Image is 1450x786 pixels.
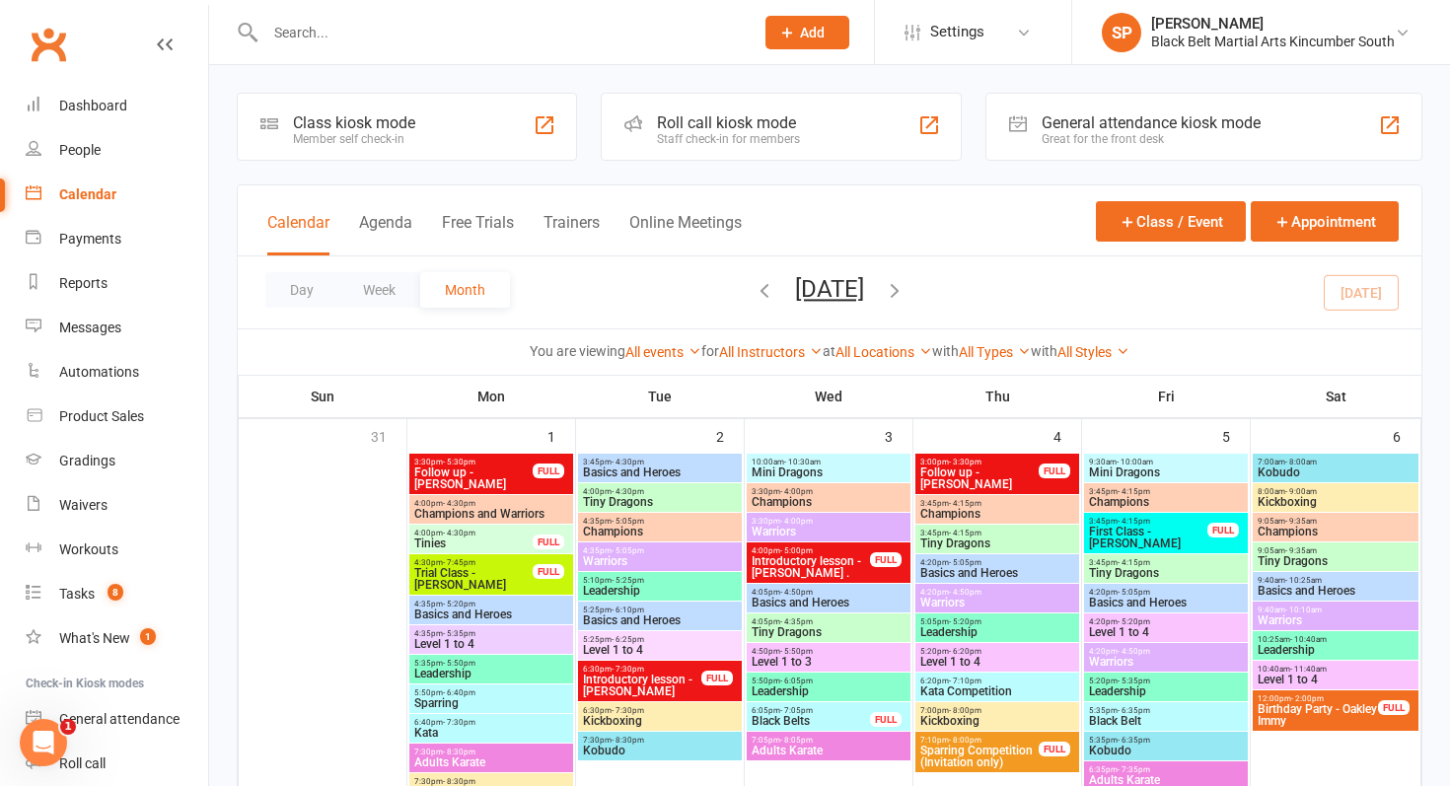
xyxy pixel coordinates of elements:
[582,585,738,597] span: Leadership
[751,588,906,597] span: 4:05pm
[530,343,625,359] strong: You are viewing
[870,552,902,567] div: FULL
[949,588,981,597] span: - 4:50pm
[26,528,208,572] a: Workouts
[140,628,156,645] span: 1
[1290,635,1327,644] span: - 10:40am
[1151,15,1395,33] div: [PERSON_NAME]
[1088,656,1244,668] span: Warriors
[1251,376,1421,417] th: Sat
[870,712,902,727] div: FULL
[1088,677,1244,685] span: 5:20pm
[930,10,984,54] span: Settings
[612,458,644,466] span: - 4:30pm
[26,128,208,173] a: People
[1118,736,1150,745] span: - 6:35pm
[407,376,576,417] th: Mon
[265,272,338,308] button: Day
[59,408,144,424] div: Product Sales
[959,344,1031,360] a: All Types
[259,19,740,46] input: Search...
[582,576,738,585] span: 5:10pm
[751,617,906,626] span: 4:05pm
[1257,546,1414,555] span: 9:05am
[800,25,825,40] span: Add
[751,677,906,685] span: 5:50pm
[60,719,76,735] span: 1
[919,617,1075,626] span: 5:05pm
[612,517,644,526] span: - 5:05pm
[1118,647,1150,656] span: - 4:50pm
[26,350,208,394] a: Automations
[919,626,1075,638] span: Leadership
[1088,774,1244,786] span: Adults Karate
[780,517,813,526] span: - 4:00pm
[59,497,108,513] div: Waivers
[582,644,738,656] span: Level 1 to 4
[949,706,981,715] span: - 8:00pm
[443,659,475,668] span: - 5:50pm
[1257,585,1414,597] span: Basics and Heroes
[59,541,118,557] div: Workouts
[1291,694,1324,703] span: - 2:00pm
[413,659,569,668] span: 5:35pm
[823,343,835,359] strong: at
[949,558,981,567] span: - 5:05pm
[719,344,823,360] a: All Instructors
[59,364,139,380] div: Automations
[1088,567,1244,579] span: Tiny Dragons
[780,487,813,496] span: - 4:00pm
[413,718,569,727] span: 6:40pm
[885,419,912,452] div: 3
[913,376,1082,417] th: Thu
[59,711,180,727] div: General attendance
[1285,606,1322,614] span: - 10:10am
[26,394,208,439] a: Product Sales
[1257,665,1414,674] span: 10:40am
[751,496,906,508] span: Champions
[59,231,121,247] div: Payments
[1285,576,1322,585] span: - 10:25am
[919,736,1040,745] span: 7:10pm
[413,629,569,638] span: 4:35pm
[1088,685,1244,697] span: Leadership
[582,715,738,727] span: Kickboxing
[919,706,1075,715] span: 7:00pm
[443,529,475,537] span: - 4:30pm
[59,586,95,602] div: Tasks
[745,376,913,417] th: Wed
[59,453,115,468] div: Gradings
[1042,132,1261,146] div: Great for the front desk
[1096,201,1246,242] button: Class / Event
[26,306,208,350] a: Messages
[413,508,569,520] span: Champions and Warriors
[26,439,208,483] a: Gradings
[413,756,569,768] span: Adults Karate
[413,688,569,697] span: 5:50pm
[1257,458,1414,466] span: 7:00am
[1257,466,1414,478] span: Kobudo
[59,186,116,202] div: Calendar
[582,526,738,537] span: Champions
[533,464,564,478] div: FULL
[1039,742,1070,756] div: FULL
[949,458,981,466] span: - 3:30pm
[413,499,569,508] span: 4:00pm
[443,688,475,697] span: - 6:40pm
[26,572,208,616] a: Tasks 8
[1222,419,1250,452] div: 5
[413,529,534,537] span: 4:00pm
[267,213,329,255] button: Calendar
[582,745,738,756] span: Kobudo
[1088,517,1208,526] span: 3:45pm
[919,529,1075,537] span: 3:45pm
[1257,614,1414,626] span: Warriors
[413,748,569,756] span: 7:30pm
[612,487,644,496] span: - 4:30pm
[582,635,738,644] span: 5:25pm
[239,376,407,417] th: Sun
[20,719,67,766] iframe: Intercom live chat
[544,213,600,255] button: Trainers
[26,261,208,306] a: Reports
[1117,458,1153,466] span: - 10:00am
